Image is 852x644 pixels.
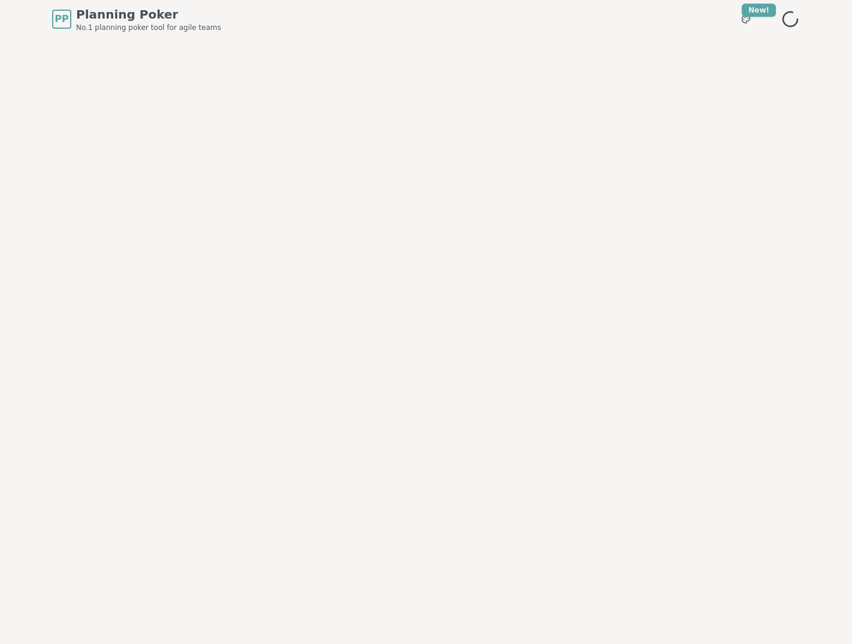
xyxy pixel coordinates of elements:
[735,8,757,30] button: New!
[76,23,221,32] span: No.1 planning poker tool for agile teams
[742,4,776,17] div: New!
[76,6,221,23] span: Planning Poker
[52,6,221,32] a: PPPlanning PokerNo.1 planning poker tool for agile teams
[55,12,68,26] span: PP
